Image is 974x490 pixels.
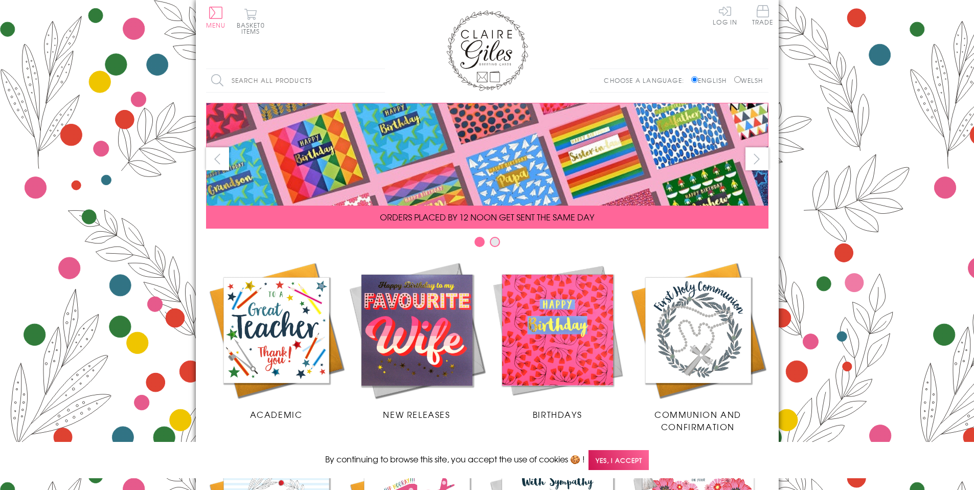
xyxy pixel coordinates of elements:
[654,408,741,433] span: Communion and Confirmation
[713,5,737,25] a: Log In
[206,20,226,30] span: Menu
[533,408,582,420] span: Birthdays
[446,10,528,91] img: Claire Giles Greetings Cards
[490,237,500,247] button: Carousel Page 2
[734,76,741,83] input: Welsh
[734,76,763,85] label: Welsh
[604,76,689,85] p: Choose a language:
[752,5,774,25] span: Trade
[383,408,450,420] span: New Releases
[206,236,768,252] div: Carousel Pagination
[206,260,347,420] a: Academic
[241,20,265,36] span: 0 items
[691,76,732,85] label: English
[745,147,768,170] button: next
[380,211,594,223] span: ORDERS PLACED BY 12 NOON GET SENT THE SAME DAY
[206,69,385,92] input: Search all products
[752,5,774,27] a: Trade
[206,147,229,170] button: prev
[487,260,628,420] a: Birthdays
[237,8,265,34] button: Basket0 items
[375,69,385,92] input: Search
[628,260,768,433] a: Communion and Confirmation
[347,260,487,420] a: New Releases
[588,450,649,470] span: Yes, I accept
[206,7,226,28] button: Menu
[691,76,698,83] input: English
[250,408,303,420] span: Academic
[474,237,485,247] button: Carousel Page 1 (Current Slide)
